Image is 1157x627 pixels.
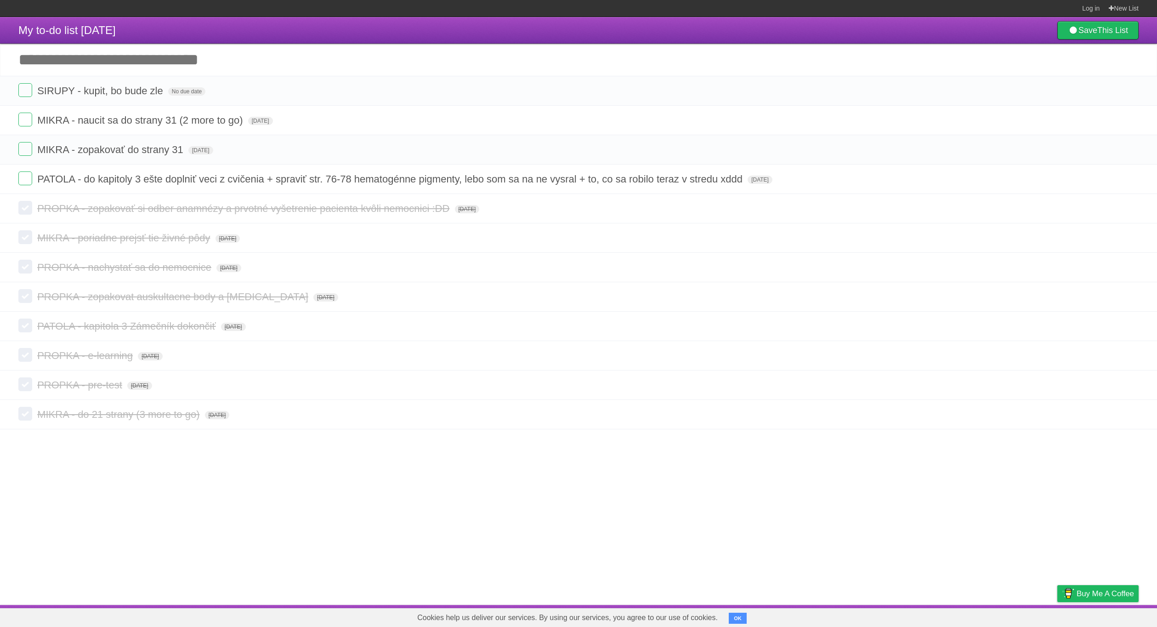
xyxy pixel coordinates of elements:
[18,171,32,185] label: Done
[37,409,202,420] span: MIKRA - do 21 strany (3 more to go)
[127,382,152,390] span: [DATE]
[18,201,32,215] label: Done
[37,379,125,391] span: PROPKA - pre-test
[18,377,32,391] label: Done
[205,411,230,419] span: [DATE]
[1081,607,1139,625] a: Suggest a feature
[18,113,32,126] label: Done
[188,146,213,154] span: [DATE]
[248,117,273,125] span: [DATE]
[748,176,772,184] span: [DATE]
[455,205,480,213] span: [DATE]
[37,173,745,185] span: PATOLA - do kapitoly 3 ešte doplniť veci z cvičenia + spraviť str. 76-78 hematogénne pigmenty, le...
[37,114,245,126] span: MIKRA - naucit sa do strany 31 (2 more to go)
[18,230,32,244] label: Done
[18,289,32,303] label: Done
[18,142,32,156] label: Done
[1057,585,1139,602] a: Buy me a coffee
[18,83,32,97] label: Done
[138,352,163,360] span: [DATE]
[1045,607,1069,625] a: Privacy
[37,85,165,97] span: SIRUPY - kupit, bo bude zle
[1097,26,1128,35] b: This List
[18,24,116,36] span: My to-do list [DATE]
[37,203,452,214] span: PROPKA - zopakovať si odber anamnézy a prvotné vyšetrenie pacienta kvôli nemocnici :DD
[168,87,205,96] span: No due date
[37,320,218,332] span: PATOLA - kapitola 3 Zámečník dokončiť
[729,613,747,624] button: OK
[37,144,186,155] span: MIKRA - zopakovať do strany 31
[18,407,32,421] label: Done
[1077,586,1134,602] span: Buy me a coffee
[37,262,214,273] span: PROPKA - nachystať sa do nemocnice
[1062,586,1074,601] img: Buy me a coffee
[37,232,212,244] span: MIKRA - poriadne prejsť tie živné pôdy
[216,264,241,272] span: [DATE]
[1057,21,1139,40] a: SaveThis List
[216,234,240,243] span: [DATE]
[37,350,135,361] span: PROPKA - e-learning
[1014,607,1034,625] a: Terms
[935,607,954,625] a: About
[37,291,311,302] span: PROPKA - zopakovat auskultacne body a [MEDICAL_DATA]
[313,293,338,302] span: [DATE]
[18,319,32,332] label: Done
[965,607,1003,625] a: Developers
[408,609,727,627] span: Cookies help us deliver our services. By using our services, you agree to our use of cookies.
[18,260,32,274] label: Done
[18,348,32,362] label: Done
[221,323,246,331] span: [DATE]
